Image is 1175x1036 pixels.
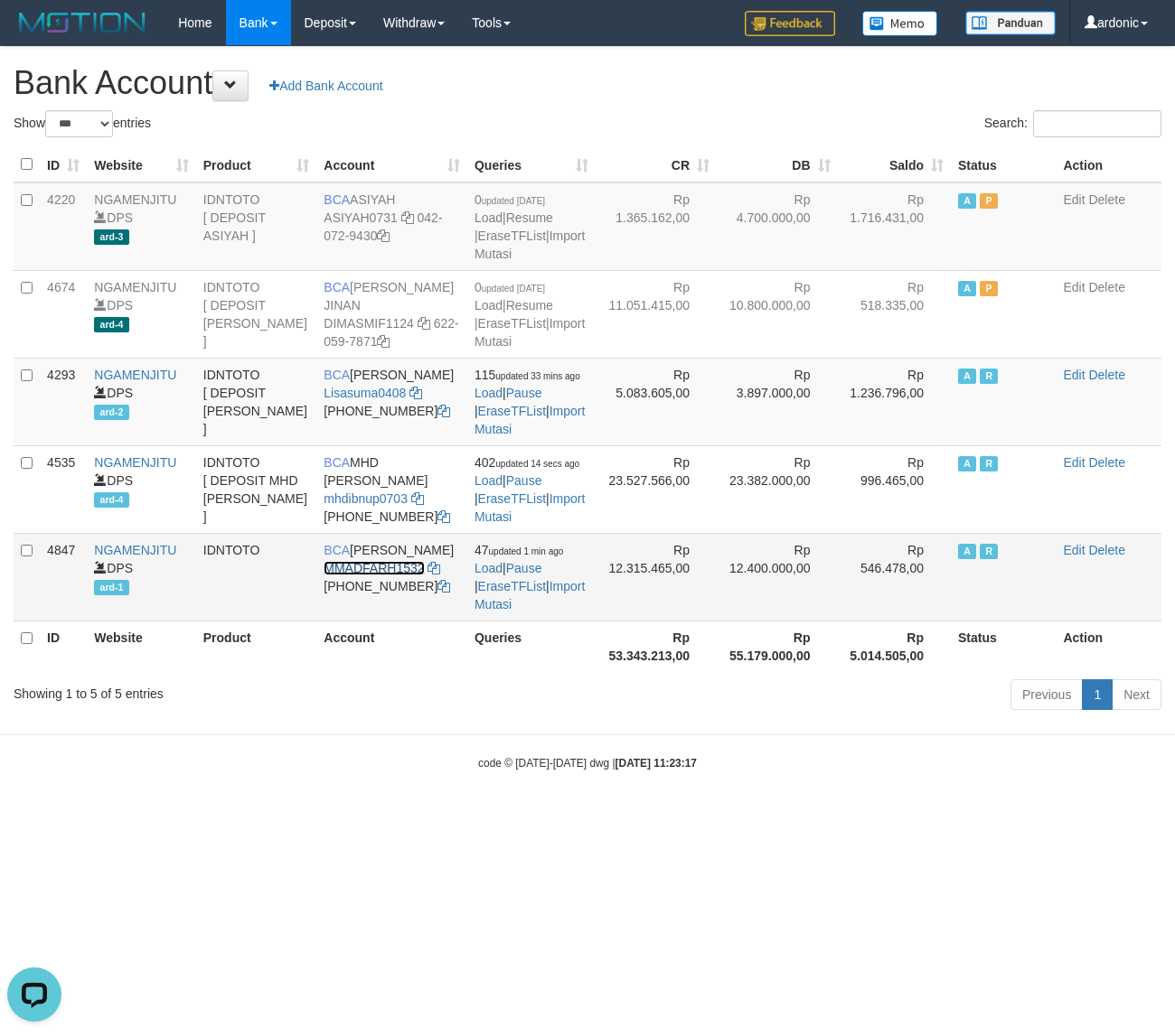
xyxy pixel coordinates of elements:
[14,65,1161,101] h1: Bank Account
[958,193,976,209] span: Active
[475,455,585,524] span: | | |
[1088,192,1124,207] a: Delete
[506,298,553,313] a: Resume
[475,210,503,225] a: Load
[478,757,697,770] small: code © [DATE]-[DATE] dwg |
[40,358,87,445] td: 4293
[316,445,467,533] td: MHD [PERSON_NAME] [PHONE_NUMBER]
[506,210,553,225] a: Resume
[196,270,317,358] td: IDNTOTO [ DEPOSIT [PERSON_NAME] ]
[324,543,350,557] span: BCA
[980,369,998,384] span: Running
[862,11,938,36] img: Button%20Memo.svg
[475,229,585,261] a: Import Mutasi
[316,533,467,621] td: [PERSON_NAME] [PHONE_NUMBER]
[1063,455,1085,470] a: Edit
[980,281,998,296] span: Paused
[838,147,951,182] th: Saldo: activate to sort column ascending
[1088,543,1124,557] a: Delete
[324,316,414,331] a: DIMASMIF1124
[717,445,838,533] td: Rp 23.382.000,00
[14,9,151,36] img: MOTION_logo.png
[1056,147,1161,182] th: Action
[196,358,317,445] td: IDNTOTO [ DEPOSIT [PERSON_NAME] ]
[196,621,317,672] th: Product
[475,543,563,557] span: 47
[475,579,585,611] a: Import Mutasi
[94,368,176,382] a: NGAMENJITU
[87,445,195,533] td: DPS
[958,456,976,471] span: Active
[475,316,585,349] a: Import Mutasi
[475,368,580,382] span: 115
[94,229,128,245] span: ard-3
[87,147,195,182] th: Website: activate to sort column ascending
[196,533,317,621] td: IDNTOTO
[495,459,579,469] span: updated 14 secs ago
[717,147,838,182] th: DB: activate to sort column ascending
[87,621,195,672] th: Website
[316,621,467,672] th: Account
[596,533,717,621] td: Rp 12.315.465,00
[437,404,450,418] a: Copy 6127014479 to clipboard
[475,368,585,436] span: | | |
[958,369,976,384] span: Active
[40,182,87,271] td: 4220
[1033,110,1161,137] input: Search:
[478,229,546,243] a: EraseTFList
[616,757,697,770] strong: [DATE] 11:23:17
[596,147,717,182] th: CR: activate to sort column ascending
[94,543,176,557] a: NGAMENJITU
[1056,621,1161,672] th: Action
[951,621,1056,672] th: Status
[475,192,585,261] span: | | |
[87,533,195,621] td: DPS
[258,70,394,101] a: Add Bank Account
[596,358,717,445] td: Rp 5.083.605,00
[94,492,128,508] span: ard-4
[94,405,128,420] span: ard-2
[428,561,440,575] a: Copy MMADFARH1532 to clipboard
[40,533,87,621] td: 4847
[1082,679,1113,710] a: 1
[717,533,838,621] td: Rp 12.400.000,00
[838,270,951,358] td: Rp 518.335,00
[478,404,546,418] a: EraseTFList
[377,334,390,349] a: Copy 6220597871 to clipboard
[838,621,951,672] th: Rp 5.014.505,00
[980,456,998,471] span: Running
[717,270,838,358] td: Rp 10.800.000,00
[475,455,579,470] span: 402
[475,561,503,575] a: Load
[475,280,585,349] span: | | |
[958,281,976,296] span: Active
[401,210,414,225] a: Copy ASIYAH0731 to clipboard
[87,358,195,445] td: DPS
[838,533,951,621] td: Rp 546.478,00
[94,317,128,332] span: ard-4
[196,182,317,271] td: IDNTOTO [ DEPOSIT ASIYAH ]
[94,580,128,595] span: ard-1
[14,110,151,137] label: Show entries
[94,192,176,207] a: NGAMENJITU
[495,371,579,381] span: updated 33 mins ago
[478,491,546,506] a: EraseTFList
[984,110,1161,137] label: Search:
[316,358,467,445] td: [PERSON_NAME] [PHONE_NUMBER]
[980,544,998,559] span: Running
[437,579,450,593] a: Copy 8692565770 to clipboard
[1063,368,1085,382] a: Edit
[596,270,717,358] td: Rp 11.051.415,00
[324,386,406,400] a: Lisasuma0408
[94,280,176,294] a: NGAMENJITU
[324,491,408,506] a: mhdibnup0703
[596,621,717,672] th: Rp 53.343.213,00
[717,182,838,271] td: Rp 4.700.000,00
[1088,280,1124,294] a: Delete
[475,543,585,611] span: | | |
[324,368,350,382] span: BCA
[596,182,717,271] td: Rp 1.365.162,00
[377,229,390,243] a: Copy 0420729430 to clipboard
[1063,192,1085,207] a: Edit
[475,491,585,524] a: Import Mutasi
